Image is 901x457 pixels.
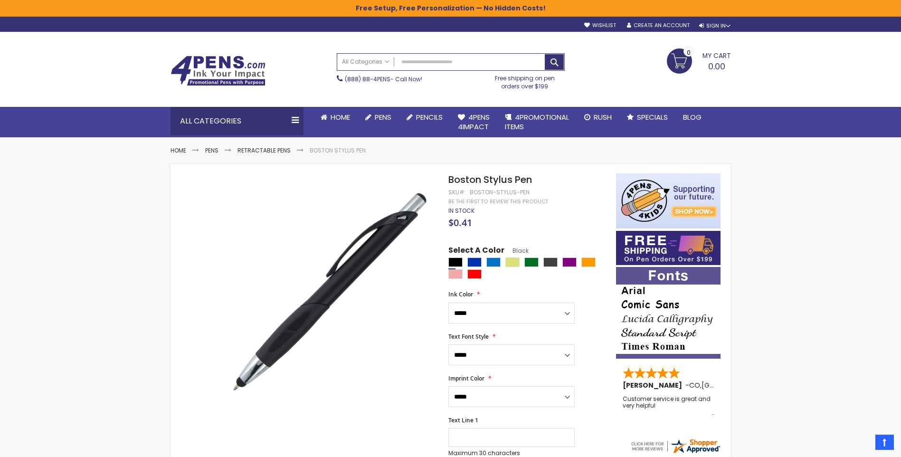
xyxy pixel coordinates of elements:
span: 4PROMOTIONAL ITEMS [505,112,569,132]
a: Rush [577,107,619,128]
div: Orange [581,257,596,267]
a: 4PROMOTIONALITEMS [497,107,577,138]
p: Maximum 30 characters [448,449,575,457]
div: Green [524,257,539,267]
div: Blue [467,257,482,267]
div: Grey Charcoal [543,257,558,267]
span: Specials [637,112,668,122]
div: Boston-Stylus-Pen [470,189,530,196]
img: Free shipping on orders over $199 [616,231,721,265]
span: Text Line 1 [448,416,478,424]
span: Black [504,247,529,255]
img: bostonm_side_black_1.jpg [219,187,436,404]
span: Pencils [416,112,443,122]
a: 4pens.com certificate URL [630,448,721,457]
div: Red [467,269,482,279]
a: Create an Account [627,22,690,29]
span: - Call Now! [345,75,422,83]
a: Top [875,435,894,450]
a: Pencils [399,107,450,128]
span: CO [689,381,700,390]
span: Ink Color [448,290,473,298]
span: $0.41 [448,216,472,229]
a: (888) 88-4PENS [345,75,390,83]
div: Sign In [699,22,730,29]
span: Text Font Style [448,333,489,341]
a: Wishlist [584,22,616,29]
a: Specials [619,107,675,128]
span: [GEOGRAPHIC_DATA] [702,381,771,390]
img: 4Pens Custom Pens and Promotional Products [171,56,266,86]
img: font-personalization-examples [616,267,721,359]
a: Be the first to review this product [448,198,548,205]
span: 4Pens 4impact [458,112,490,132]
strong: SKU [448,188,466,196]
a: Home [171,146,186,154]
span: Blog [683,112,702,122]
div: Availability [448,207,474,215]
a: 4Pens4impact [450,107,497,138]
span: 0 [687,48,691,57]
span: Imprint Color [448,374,484,382]
img: 4pens.com widget logo [630,438,721,455]
a: Blog [675,107,709,128]
li: Boston Stylus Pen [310,147,366,154]
a: 0.00 0 [667,48,731,72]
div: Black [448,257,463,267]
div: Free shipping on pen orders over $199 [485,71,565,90]
a: Pens [358,107,399,128]
div: Blue Light [486,257,501,267]
span: 0.00 [708,60,725,72]
span: Rush [594,112,612,122]
span: Select A Color [448,245,504,258]
a: Retractable Pens [237,146,291,154]
span: Home [331,112,350,122]
span: Pens [375,112,391,122]
div: Customer service is great and very helpful [623,396,715,416]
div: All Categories [171,107,303,135]
div: Purple [562,257,577,267]
img: 4pens 4 kids [616,173,721,228]
div: Rose [448,269,463,279]
a: Pens [205,146,218,154]
a: Home [313,107,358,128]
a: All Categories [337,54,394,69]
span: In stock [448,207,474,215]
span: [PERSON_NAME] [623,381,685,390]
div: Gold [505,257,520,267]
span: Boston Stylus Pen [448,173,532,186]
span: All Categories [342,58,389,66]
span: - , [685,381,771,390]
